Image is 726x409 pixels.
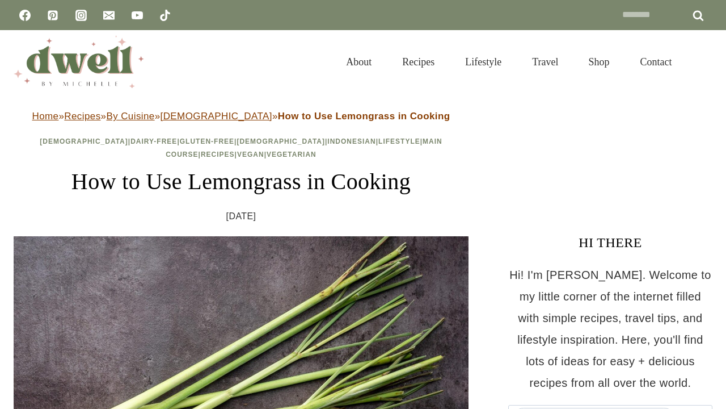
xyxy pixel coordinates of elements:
a: Travel [517,42,573,82]
h1: How to Use Lemongrass in Cooking [14,165,468,199]
a: Gluten-Free [180,137,234,145]
a: About [331,42,387,82]
a: Facebook [14,4,36,27]
a: Indonesian [327,137,375,145]
a: Email [98,4,120,27]
a: [DEMOGRAPHIC_DATA] [161,111,272,122]
a: Vegan [237,151,264,158]
a: Shop [573,42,625,82]
time: [DATE] [226,208,256,225]
a: Recipes [201,151,235,158]
a: Recipes [64,111,100,122]
p: Hi! I'm [PERSON_NAME]. Welcome to my little corner of the internet filled with simple recipes, tr... [508,264,712,394]
strong: How to Use Lemongrass in Cooking [278,111,450,122]
a: Home [32,111,59,122]
a: Lifestyle [450,42,517,82]
a: Recipes [387,42,450,82]
a: TikTok [154,4,176,27]
a: Contact [625,42,687,82]
a: By Cuisine [106,111,154,122]
span: | | | | | | | | | [40,137,442,158]
a: YouTube [126,4,149,27]
h3: HI THERE [508,232,712,253]
a: Pinterest [41,4,64,27]
span: » » » » [32,111,450,122]
a: Lifestyle [378,137,420,145]
a: Vegetarian [267,151,316,158]
button: View Search Form [693,52,712,72]
a: [DEMOGRAPHIC_DATA] [237,137,325,145]
img: DWELL by michelle [14,36,144,88]
a: [DEMOGRAPHIC_DATA] [40,137,128,145]
a: Dairy-Free [130,137,177,145]
nav: Primary Navigation [331,42,687,82]
a: Instagram [70,4,92,27]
